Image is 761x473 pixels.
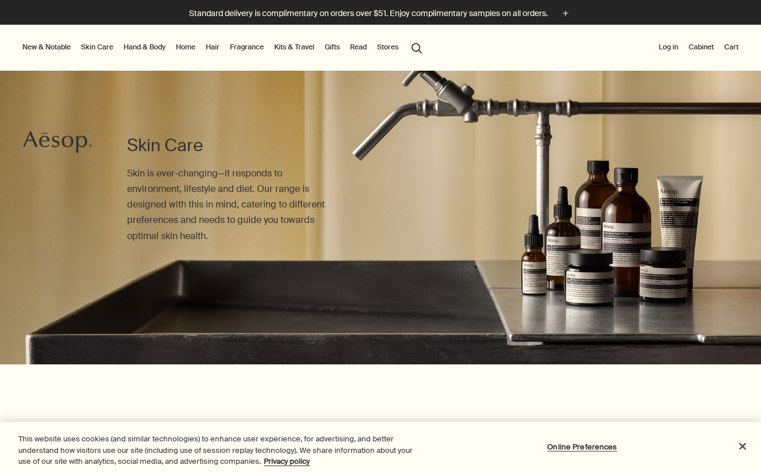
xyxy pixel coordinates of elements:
[127,166,335,244] p: Skin is ever-changing—it responds to environment, lifestyle and diet. Our range is designed with ...
[18,433,418,467] div: This website uses cookies (and similar technologies) to enhance user experience, for advertising,...
[189,7,548,20] p: Standard delivery is complimentary on orders over $51. Enjoy complimentary samples on all orders.
[322,40,342,54] a: Gifts
[127,134,335,157] h1: Skin Care
[722,40,741,54] button: Cart
[546,435,618,458] button: Online Preferences, Opens the preference center dialog
[264,456,310,466] a: More information about your privacy, opens in a new tab
[656,40,681,54] button: Log in
[730,433,755,459] button: Close
[20,128,95,159] a: Aesop
[348,40,369,54] a: Read
[656,25,741,71] nav: supplementary
[406,36,427,58] button: Open search
[686,40,716,54] a: Cabinet
[79,40,116,54] a: Skin Care
[23,130,92,153] svg: Aesop
[272,40,317,54] a: Kits & Travel
[189,7,572,20] button: Standard delivery is complimentary on orders over $51. Enjoy complimentary samples on all orders.
[375,40,401,54] button: Stores
[228,40,266,54] a: Fragrance
[20,25,427,71] nav: primary
[20,40,73,54] button: New & Notable
[174,40,198,54] a: Home
[203,40,222,54] a: Hair
[121,40,168,54] a: Hand & Body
